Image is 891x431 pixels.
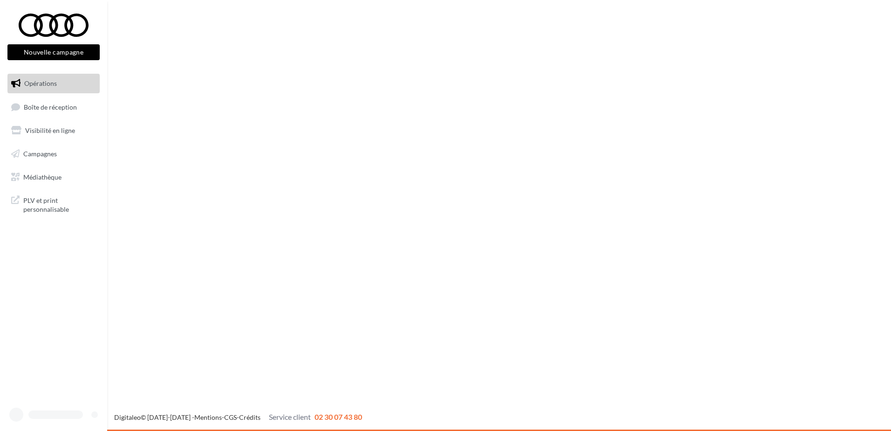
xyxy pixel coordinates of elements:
span: Boîte de réception [24,103,77,111]
a: Visibilité en ligne [6,121,102,140]
a: PLV et print personnalisable [6,190,102,218]
span: Campagnes [23,150,57,158]
a: Campagnes [6,144,102,164]
a: Boîte de réception [6,97,102,117]
span: Visibilité en ligne [25,126,75,134]
span: Opérations [24,79,57,87]
a: Digitaleo [114,413,141,421]
a: Médiathèque [6,167,102,187]
a: Crédits [239,413,260,421]
a: Mentions [194,413,222,421]
span: 02 30 07 43 80 [315,412,362,421]
span: © [DATE]-[DATE] - - - [114,413,362,421]
span: Médiathèque [23,173,62,181]
a: Opérations [6,74,102,93]
a: CGS [224,413,237,421]
span: Service client [269,412,311,421]
span: PLV et print personnalisable [23,194,96,214]
button: Nouvelle campagne [7,44,100,60]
